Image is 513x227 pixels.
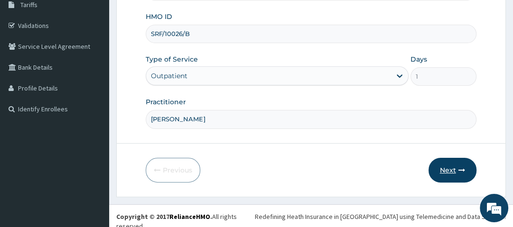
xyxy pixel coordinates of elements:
[410,54,427,64] label: Days
[169,212,210,221] a: RelianceHMO
[5,137,181,171] textarea: Type your message and hit 'Enter'
[116,212,212,221] strong: Copyright © 2017 .
[146,110,476,128] input: Enter Name
[146,12,172,21] label: HMO ID
[151,71,187,81] div: Outpatient
[55,59,131,154] span: We're online!
[156,5,178,27] div: Minimize live chat window
[146,97,186,107] label: Practitioner
[146,25,476,43] input: Enter HMO ID
[146,54,198,64] label: Type of Service
[429,158,476,182] button: Next
[18,47,38,71] img: d_794563401_company_1708531726252_794563401
[49,53,159,65] div: Chat with us now
[146,158,200,182] button: Previous
[20,0,37,9] span: Tariffs
[255,212,506,221] div: Redefining Heath Insurance in [GEOGRAPHIC_DATA] using Telemedicine and Data Science!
